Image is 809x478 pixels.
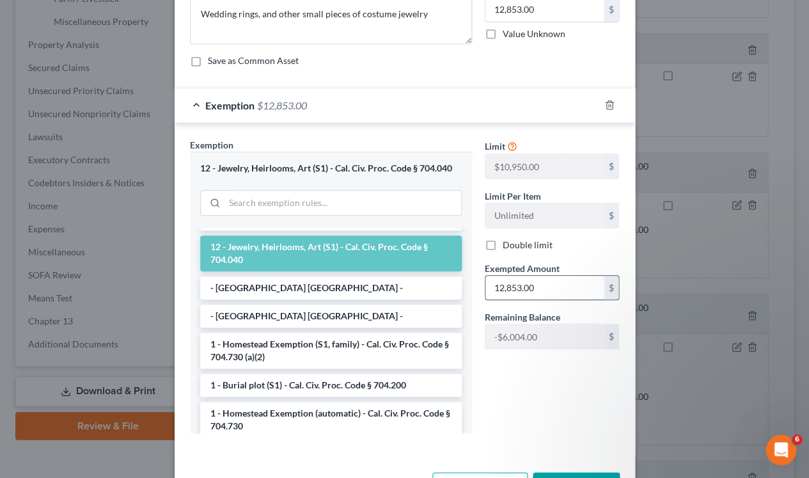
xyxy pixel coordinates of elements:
[200,276,462,299] li: - [GEOGRAPHIC_DATA] [GEOGRAPHIC_DATA] -
[792,434,802,445] span: 6
[257,99,307,111] span: $12,853.00
[200,333,462,369] li: 1 - Homestead Exemption (S1, family) - Cal. Civ. Proc. Code § 704.730 (a)(2)
[503,239,553,251] label: Double limit
[485,324,604,349] input: --
[485,154,604,179] input: --
[485,189,541,203] label: Limit Per Item
[200,305,462,328] li: - [GEOGRAPHIC_DATA] [GEOGRAPHIC_DATA] -
[200,374,462,397] li: 1 - Burial plot (S1) - Cal. Civ. Proc. Code § 704.200
[604,324,619,349] div: $
[200,235,462,271] li: 12 - Jewelry, Heirlooms, Art (S1) - Cal. Civ. Proc. Code § 704.040
[200,402,462,438] li: 1 - Homestead Exemption (automatic) - Cal. Civ. Proc. Code § 704.730
[604,203,619,228] div: $
[485,276,604,300] input: 0.00
[200,163,462,175] div: 12 - Jewelry, Heirlooms, Art (S1) - Cal. Civ. Proc. Code § 704.040
[208,54,299,67] label: Save as Common Asset
[485,263,560,274] span: Exempted Amount
[485,203,604,228] input: --
[604,154,619,179] div: $
[224,191,461,215] input: Search exemption rules...
[485,141,505,152] span: Limit
[604,276,619,300] div: $
[503,28,565,40] label: Value Unknown
[485,310,560,324] label: Remaining Balance
[766,434,796,465] iframe: Intercom live chat
[190,139,233,150] span: Exemption
[205,99,255,111] span: Exemption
